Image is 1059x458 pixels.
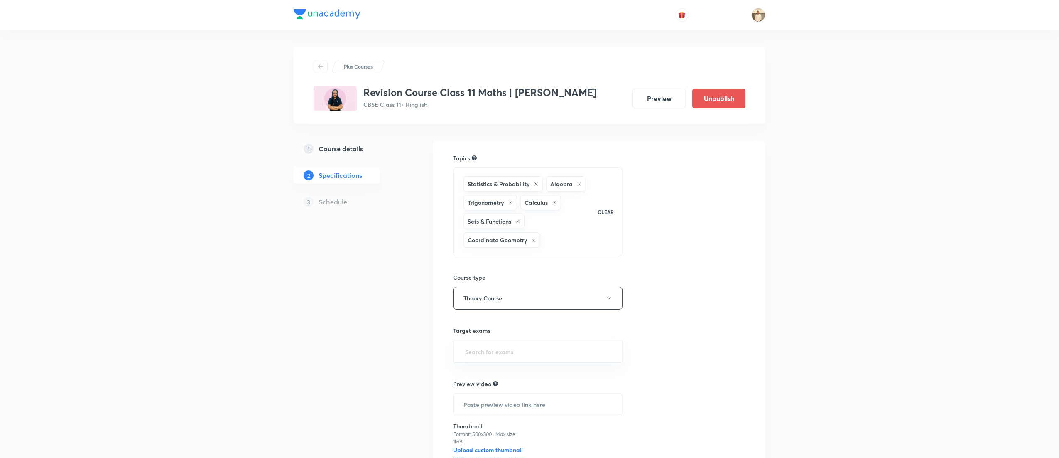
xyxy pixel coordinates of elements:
[678,11,686,19] img: avatar
[294,9,360,19] img: Company Logo
[453,287,623,310] button: Theory Course
[632,89,686,108] button: Preview
[675,8,689,22] button: avatar
[294,9,360,21] a: Company Logo
[472,154,477,162] div: Search for topics
[363,86,596,98] h3: Revision Course Class 11 Maths | [PERSON_NAME]
[294,140,407,157] a: 1Course details
[319,197,347,207] h5: Schedule
[453,446,524,458] h6: Upload custom thumbnail
[453,431,524,446] p: Format: 500x300 · Max size: 1MB
[344,63,373,70] p: Plus Courses
[304,170,314,180] p: 2
[453,154,470,163] h6: Topics
[319,170,362,180] h5: Specifications
[751,8,765,22] img: Chandrakant Deshmukh
[525,198,548,207] h6: Calculus
[304,144,314,154] p: 1
[468,217,511,226] h6: Sets & Functions
[692,89,745,108] button: Unpublish
[453,326,623,335] h6: Target exams
[493,380,498,387] div: Explain about your course, what you’ll be teaching, how it will help learners in their preparation
[468,198,504,207] h6: Trigonometry
[453,379,491,388] h6: Preview video
[319,144,363,154] h5: Course details
[618,351,619,352] button: Open
[468,180,529,188] h6: Statistics & Probability
[453,422,524,431] h6: Thumbnail
[550,180,573,188] h6: Algebra
[363,100,596,109] p: CBSE Class 11 • Hinglish
[598,208,614,216] p: CLEAR
[314,86,357,111] img: 9A4CD09F-612B-44A7-BD9B-5165E96C32EC_plus.png
[468,236,527,244] h6: Coordinate Geometry
[453,273,623,282] h6: Course type
[304,197,314,207] p: 3
[463,344,612,359] input: Search for exams
[454,394,622,415] input: Paste preview video link here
